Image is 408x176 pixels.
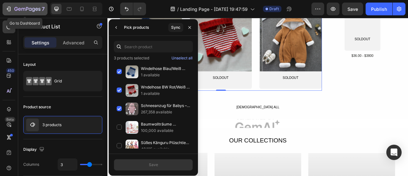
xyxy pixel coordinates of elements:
[126,103,138,115] img: collections
[347,6,358,12] span: Save
[3,3,47,15] button: 7
[120,3,146,15] div: Undo/Redo
[366,3,392,15] button: Publish
[42,123,62,127] p: 3 products
[168,23,183,32] button: Sync
[32,39,49,46] p: Settings
[141,103,190,109] p: Schneeanzug für Babys – Kuschelig warm & bunt für Abenteuer im Freien
[17,149,366,162] div: OUR COLLECTIONS
[23,162,39,167] div: Columns
[114,55,149,61] p: 3 products selected
[141,140,190,146] p: Süßes Känguru Plüschtier mit Nachwuchs im Beutel
[141,127,190,134] p: 100,000 available
[126,65,138,78] img: collections
[126,121,138,134] img: collections
[126,84,138,97] img: collections
[198,71,268,82] button: SOLDOUT
[31,23,85,30] p: Product List
[386,145,402,160] div: Open Intercom Messenger
[114,159,193,171] button: Save
[114,41,193,52] input: Search product
[134,73,154,80] div: SOLDOUT
[153,108,230,119] button: IEW ALL
[58,159,77,170] input: Auto
[177,6,179,12] span: /
[180,6,248,12] span: Landing Page - [DATE] 19:47:59
[301,44,347,52] div: $36.00 - $3800
[269,6,279,12] span: Draft
[23,104,51,110] div: Product source
[171,55,193,61] div: Unselect all
[149,162,158,168] div: Save
[141,90,190,97] p: 1 available
[141,109,190,115] p: 267,358 available
[141,65,190,72] p: Windelhose Blau/Weiß gestreift Größe 62/68
[141,121,190,127] p: Baumwollträume Geschenk Set zur Geburt – 100% reine Baumwolle für das Wohl Ihres Babys
[6,68,15,73] div: 450
[109,71,179,82] button: SOLDOUT
[26,119,39,131] img: product feature img
[371,6,387,12] div: Publish
[126,140,138,152] img: collections
[124,25,149,30] div: Pick products
[314,24,334,30] div: SOLDOUT
[5,117,15,122] div: Beta
[171,25,180,30] div: Sync
[223,73,243,80] div: SOLDOUT
[23,62,36,67] div: Layout
[141,84,190,90] p: Wndelhose BW Rot/Weiß gestreift Größe 50/56
[54,74,93,88] div: Grid
[23,145,46,154] div: Display
[307,21,342,33] button: SOLDOUT
[164,111,218,117] div: [DEMOGRAPHIC_DATA] ALL
[107,18,408,176] iframe: Design area
[63,39,84,46] p: Advanced
[342,3,363,15] button: Save
[141,72,190,78] p: 1 available
[141,146,190,152] p: 49,185 available
[42,5,45,13] p: 7
[171,55,193,61] button: Unselect all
